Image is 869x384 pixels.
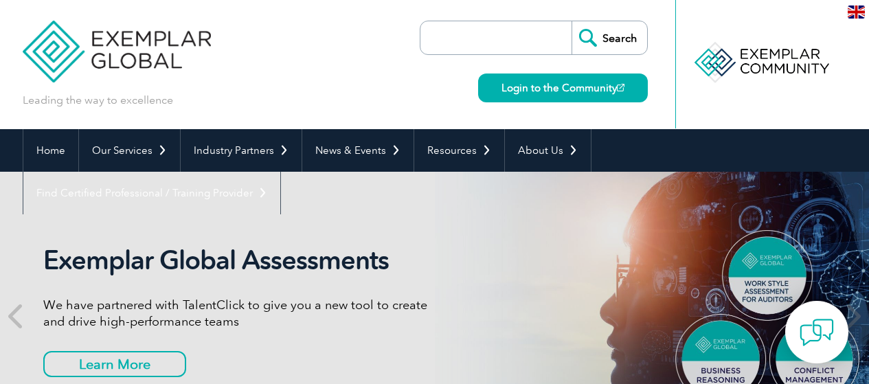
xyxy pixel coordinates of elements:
[43,351,186,377] a: Learn More
[79,129,180,172] a: Our Services
[43,297,435,330] p: We have partnered with TalentClick to give you a new tool to create and drive high-performance teams
[302,129,414,172] a: News & Events
[505,129,591,172] a: About Us
[23,93,173,108] p: Leading the way to excellence
[23,172,280,214] a: Find Certified Professional / Training Provider
[43,245,435,276] h2: Exemplar Global Assessments
[617,84,624,91] img: open_square.png
[800,315,834,350] img: contact-chat.png
[478,74,648,102] a: Login to the Community
[181,129,302,172] a: Industry Partners
[414,129,504,172] a: Resources
[572,21,647,54] input: Search
[848,5,865,19] img: en
[23,129,78,172] a: Home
